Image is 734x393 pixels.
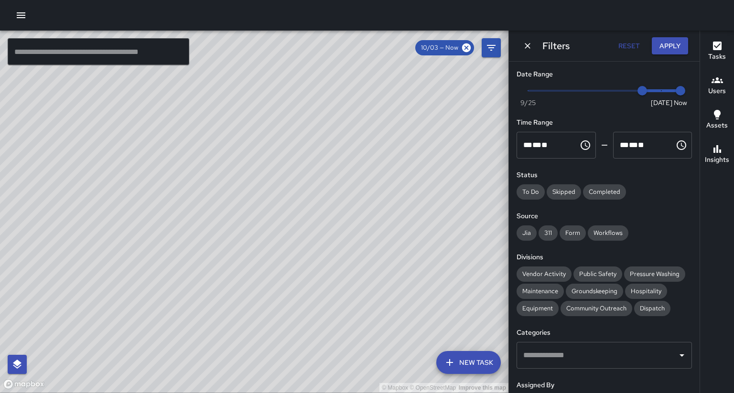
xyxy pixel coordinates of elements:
[583,187,626,197] span: Completed
[561,304,632,313] span: Community Outreach
[517,301,559,316] div: Equipment
[560,225,586,241] div: Form
[614,37,644,55] button: Reset
[672,136,691,155] button: Choose time, selected time is 11:59 PM
[547,184,581,200] div: Skipped
[547,187,581,197] span: Skipped
[624,266,685,282] div: Pressure Washing
[576,136,595,155] button: Choose time, selected time is 12:00 AM
[517,69,692,80] h6: Date Range
[517,228,537,238] span: Jia
[573,269,622,279] span: Public Safety
[517,184,545,200] div: To Do
[520,39,535,53] button: Dismiss
[634,304,670,313] span: Dispatch
[700,138,734,172] button: Insights
[634,301,670,316] div: Dispatch
[415,43,464,53] span: 10/03 — Now
[517,328,692,338] h6: Categories
[705,155,729,165] h6: Insights
[566,284,623,299] div: Groundskeeping
[652,37,688,55] button: Apply
[700,103,734,138] button: Assets
[517,170,692,181] h6: Status
[573,266,622,282] div: Public Safety
[638,141,644,149] span: Meridiem
[532,141,541,149] span: Minutes
[517,187,545,197] span: To Do
[588,225,628,241] div: Workflows
[708,52,726,62] h6: Tasks
[583,184,626,200] div: Completed
[517,225,537,241] div: Jia
[517,304,559,313] span: Equipment
[436,351,501,374] button: New Task
[674,98,687,107] span: Now
[620,141,629,149] span: Hours
[706,120,728,131] h6: Assets
[523,141,532,149] span: Hours
[542,38,570,53] h6: Filters
[517,287,564,296] span: Maintenance
[560,228,586,238] span: Form
[517,284,564,299] div: Maintenance
[625,287,667,296] span: Hospitality
[517,380,692,391] h6: Assigned By
[700,34,734,69] button: Tasks
[651,98,672,107] span: [DATE]
[482,38,501,57] button: Filters
[517,117,692,128] h6: Time Range
[629,141,638,149] span: Minutes
[588,228,628,238] span: Workflows
[541,141,548,149] span: Meridiem
[539,228,558,238] span: 311
[520,98,536,107] span: 9/25
[675,349,689,362] button: Open
[415,40,474,55] div: 10/03 — Now
[624,269,685,279] span: Pressure Washing
[517,211,692,222] h6: Source
[700,69,734,103] button: Users
[625,284,667,299] div: Hospitality
[708,86,726,96] h6: Users
[539,225,558,241] div: 311
[517,266,572,282] div: Vendor Activity
[517,269,572,279] span: Vendor Activity
[566,287,623,296] span: Groundskeeping
[561,301,632,316] div: Community Outreach
[517,252,692,263] h6: Divisions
